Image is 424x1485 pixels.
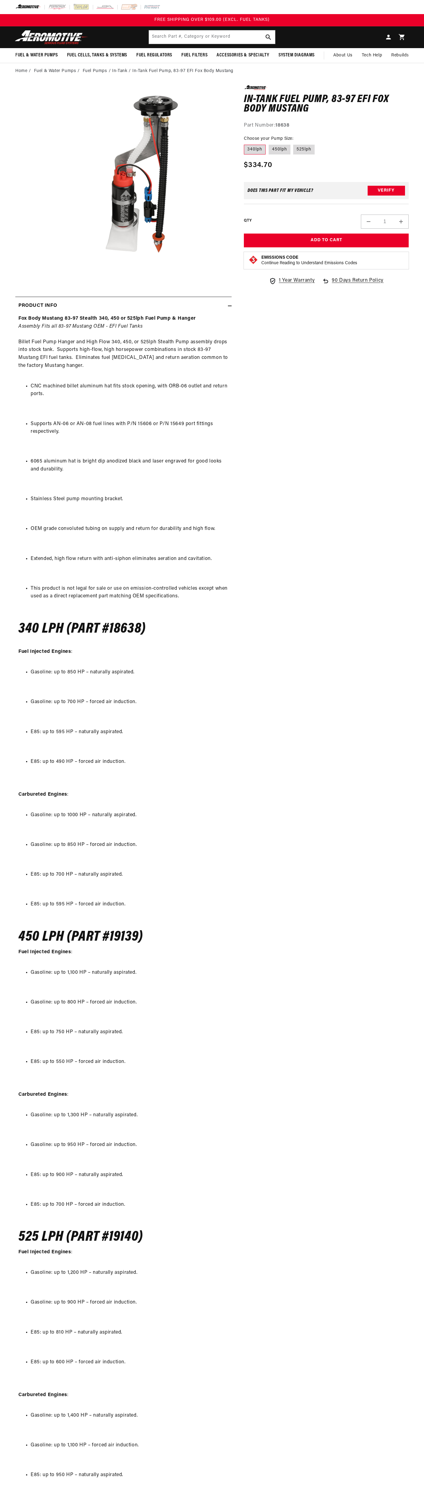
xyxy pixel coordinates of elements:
summary: System Diagrams [274,48,319,63]
strong: Fuel Injected Engines [18,950,71,954]
p: : [18,1375,229,1407]
div: Does This part fit My vehicle? [248,188,313,193]
p: : [18,1248,229,1264]
span: Fuel Cells, Tanks & Systems [67,52,127,59]
li: This product is not legal for sale or use on emission-controlled vehicles except when used as a d... [31,585,229,600]
li: Supports AN-06 or AN-08 fuel lines with P/N 15606 or P/N 15649 port fittings respectively. [31,420,229,436]
button: Add to Cart [244,234,409,247]
span: FREE SHIPPING OVER $109.00 (EXCL. FUEL TANKS) [154,17,270,22]
li: Gasoline: up to 900 HP – forced air induction. [31,1299,229,1307]
li: Gasoline: up to 1,200 HP – naturally aspirated. [31,1269,229,1277]
span: Fuel Filters [181,52,207,59]
strong: Carbureted Engines [18,1092,67,1097]
nav: breadcrumbs [15,68,409,74]
li: E85: up to 750 HP – naturally aspirated. [31,1028,229,1036]
li: E85: up to 600 HP – forced air induction. [31,1358,229,1366]
li: Gasoline: up to 850 HP – naturally aspirated. [31,668,229,676]
li: OEM grade convoluted tubing on supply and return for durability and high flow. [31,525,229,533]
li: Gasoline: up to 1,100 HP – naturally aspirated. [31,969,229,977]
li: Gasoline: up to 1,100 HP – forced air induction. [31,1441,229,1449]
label: QTY [244,218,252,223]
li: Stainless Steel pump mounting bracket. [31,495,229,503]
summary: Fuel Cells, Tanks & Systems [62,48,132,63]
p: : [18,775,229,806]
p: : [18,1075,229,1106]
li: Gasoline: up to 1000 HP – naturally aspirated. [31,811,229,819]
span: Tech Help [362,52,382,59]
strong: Fuel Injected Engines [18,1250,71,1255]
li: In-Tank Fuel Pump, 83-97 EFI Fox Body Mustang [132,68,233,74]
li: CNC machined billet aluminum hat fits stock opening, with ORB-06 outlet and return ports. [31,383,229,398]
summary: Rebuilds [387,48,414,63]
span: Fuel Regulators [136,52,172,59]
span: Accessories & Specialty [217,52,269,59]
li: E85: up to 595 HP – forced air induction. [31,901,229,908]
button: Verify [368,186,405,196]
summary: Fuel & Water Pumps [11,48,62,63]
summary: Fuel Regulators [132,48,177,63]
a: Fuel & Water Pumps [34,68,76,74]
span: System Diagrams [278,52,315,59]
label: 525lph [293,145,315,154]
h1: In-Tank Fuel Pump, 83-97 EFI Fox Body Mustang [244,95,409,114]
summary: Accessories & Specialty [212,48,274,63]
li: E85: up to 490 HP – forced air induction. [31,758,229,766]
h2: Product Info [18,302,57,310]
li: Gasoline: up to 850 HP – forced air induction. [31,841,229,849]
p: Billet Fuel Pump Hanger and High Flow 340, 450, or 525lph Stealth Pump assembly drops into stock ... [18,315,229,378]
img: Emissions code [248,255,258,265]
img: Aeromotive [13,30,90,44]
li: Gasoline: up to 1,300 HP – naturally aspirated. [31,1111,229,1119]
strong: Carbureted Engines [18,1392,67,1397]
strong: Fuel Injected Engines [18,649,71,654]
button: Search Part #, Category or Keyword [262,30,275,44]
li: E85: up to 595 HP – naturally aspirated. [31,728,229,736]
li: E85: up to 700 HP – forced air induction. [31,1201,229,1209]
span: 90 Days Return Policy [332,277,384,291]
a: Home [15,68,27,74]
input: Search Part #, Category or Keyword [149,30,275,44]
li: E85: up to 900 HP – naturally aspirated. [31,1171,229,1179]
li: Gasoline: up to 700 HP – forced air induction. [31,698,229,706]
em: Assembly Fits all 83-97 Mustang OEM - EFI Fuel Tanks [18,324,142,329]
button: Emissions CodeContinue Reading to Understand Emissions Codes [261,255,357,266]
p: : [18,948,229,964]
li: E85: up to 950 HP – naturally aspirated. [31,1471,229,1479]
li: Gasoline: up to 950 HP – forced air induction. [31,1141,229,1149]
p: Continue Reading to Understand Emissions Codes [261,261,357,266]
h4: 450 LPH (Part #19139) [18,931,229,943]
a: Fuel Pumps [83,68,107,74]
a: 1 Year Warranty [269,277,315,285]
summary: Fuel Filters [177,48,212,63]
li: Gasoline: up to 1,400 HP – naturally aspirated. [31,1412,229,1420]
span: Fuel & Water Pumps [15,52,58,59]
label: 340lph [244,145,266,154]
summary: Tech Help [357,48,387,63]
label: 450lph [269,145,290,154]
a: About Us [329,48,357,63]
li: E85: up to 700 HP – naturally aspirated. [31,871,229,879]
h4: 525 LPH (Part #19140) [18,1231,229,1243]
strong: Fox Body Mustang 83-97 Stealth 340, 450 or 525lph Fuel Pump & Hanger [18,316,196,321]
summary: Product Info [15,297,232,315]
li: Gasoline: up to 800 HP – forced air induction. [31,999,229,1007]
media-gallery: Gallery Viewer [15,85,232,284]
strong: Emissions Code [261,255,298,260]
span: About Us [333,53,353,58]
span: Rebuilds [391,52,409,59]
span: 1 Year Warranty [279,277,315,285]
a: 90 Days Return Policy [322,277,384,291]
h4: 340 LPH (Part #18638) [18,623,229,635]
span: $334.70 [244,160,272,171]
strong: 18638 [275,123,289,128]
legend: Choose your Pump Size: [244,135,294,142]
div: Part Number: [244,122,409,130]
li: 6065 aluminum hat is bright dip anodized black and laser engraved for good looks and durability. [31,458,229,473]
strong: Carbureted Engines [18,792,67,797]
li: Extended, high flow return with anti-siphon eliminates aeration and cavitation. [31,555,229,563]
li: In-Tank [112,68,132,74]
li: E85: up to 810 HP – naturally aspirated. [31,1329,229,1337]
p: : [18,640,229,664]
li: E85: up to 550 HP – forced air induction. [31,1058,229,1066]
